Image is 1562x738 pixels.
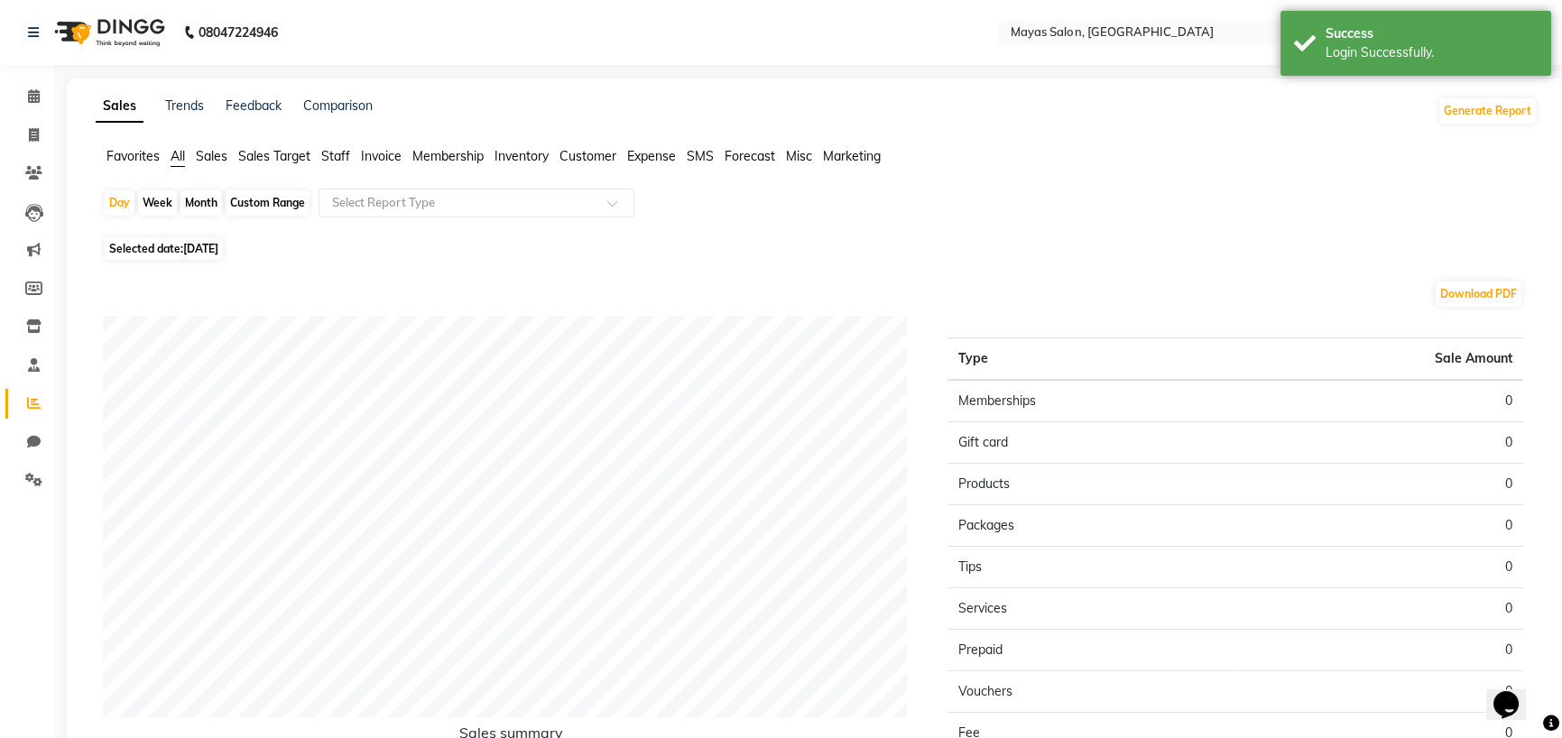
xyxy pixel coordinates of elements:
[725,148,775,164] span: Forecast
[1235,422,1523,464] td: 0
[138,190,177,216] div: Week
[947,380,1235,422] td: Memberships
[1235,338,1523,381] th: Sale Amount
[947,338,1235,381] th: Type
[947,588,1235,630] td: Services
[106,148,160,164] span: Favorites
[180,190,222,216] div: Month
[196,148,227,164] span: Sales
[226,97,282,114] a: Feedback
[183,242,218,255] span: [DATE]
[1439,98,1536,124] button: Generate Report
[947,464,1235,505] td: Products
[1235,380,1523,422] td: 0
[361,148,402,164] span: Invoice
[171,148,185,164] span: All
[627,148,676,164] span: Expense
[165,97,204,114] a: Trends
[947,505,1235,547] td: Packages
[1486,666,1544,720] iframe: chat widget
[823,148,881,164] span: Marketing
[947,671,1235,713] td: Vouchers
[1235,464,1523,505] td: 0
[199,7,278,58] b: 08047224946
[947,547,1235,588] td: Tips
[1235,671,1523,713] td: 0
[105,237,223,260] span: Selected date:
[303,97,373,114] a: Comparison
[559,148,616,164] span: Customer
[1235,630,1523,671] td: 0
[947,630,1235,671] td: Prepaid
[687,148,714,164] span: SMS
[947,422,1235,464] td: Gift card
[1326,24,1538,43] div: Success
[1235,505,1523,547] td: 0
[1235,547,1523,588] td: 0
[96,90,143,123] a: Sales
[786,148,812,164] span: Misc
[238,148,310,164] span: Sales Target
[321,148,350,164] span: Staff
[1235,588,1523,630] td: 0
[226,190,310,216] div: Custom Range
[46,7,170,58] img: logo
[412,148,484,164] span: Membership
[494,148,549,164] span: Inventory
[105,190,134,216] div: Day
[1436,281,1521,307] button: Download PDF
[1326,43,1538,62] div: Login Successfully.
